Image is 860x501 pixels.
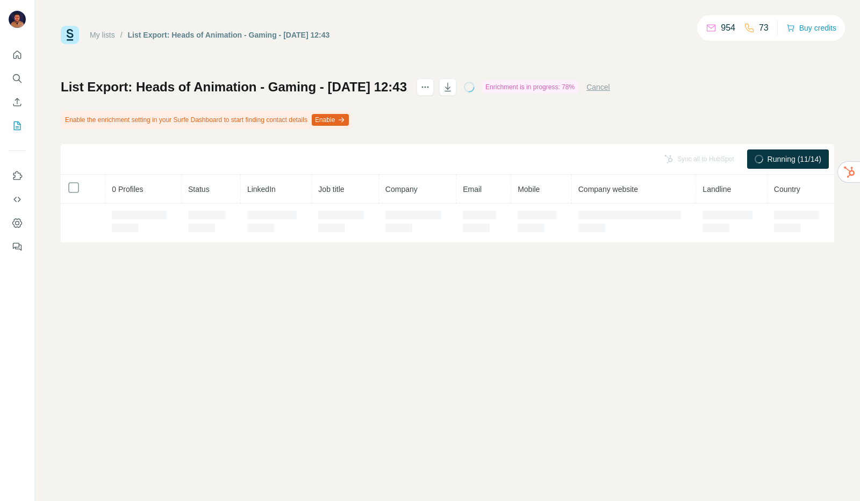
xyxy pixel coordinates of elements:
span: LinkedIn [247,185,276,194]
button: Use Surfe on LinkedIn [9,166,26,185]
img: Surfe Logo [61,26,79,44]
button: Feedback [9,237,26,256]
span: Running (11/14) [768,154,821,164]
img: Avatar [9,11,26,28]
p: 73 [759,22,769,34]
span: Landline [703,185,731,194]
span: Company [385,185,418,194]
span: Country [774,185,800,194]
button: My lists [9,116,26,135]
h1: List Export: Heads of Animation - Gaming - [DATE] 12:43 [61,78,407,96]
button: Quick start [9,45,26,65]
div: Enrichment is in progress: 78% [482,81,578,94]
span: Mobile [518,185,540,194]
a: My lists [90,31,115,39]
button: Dashboard [9,213,26,233]
span: 0 Profiles [112,185,143,194]
button: Search [9,69,26,88]
div: Enable the enrichment setting in your Surfe Dashboard to start finding contact details [61,111,351,129]
button: Buy credits [786,20,836,35]
span: Job title [318,185,344,194]
span: Company website [578,185,638,194]
button: Enable [312,114,349,126]
p: 954 [721,22,735,34]
span: Status [188,185,210,194]
div: List Export: Heads of Animation - Gaming - [DATE] 12:43 [128,30,330,40]
button: Use Surfe API [9,190,26,209]
button: Enrich CSV [9,92,26,112]
button: actions [417,78,434,96]
span: Email [463,185,482,194]
li: / [120,30,123,40]
button: Cancel [586,82,610,92]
